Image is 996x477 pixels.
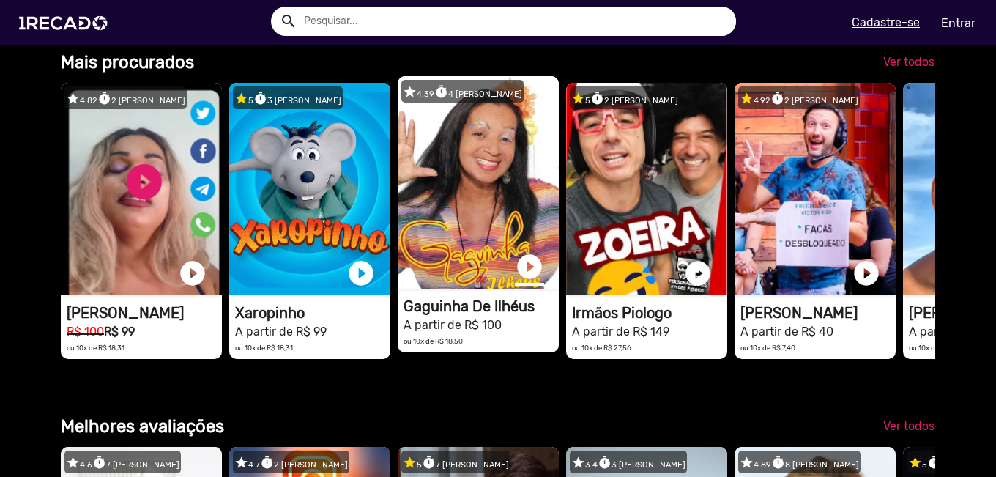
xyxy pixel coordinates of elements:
small: ou 10x de R$ 27,56 [572,344,631,352]
small: ou 10x de R$ 18,31 [235,344,293,352]
span: Ver todos [883,55,934,69]
a: Entrar [932,10,985,36]
video: 1RECADO vídeos dedicados para fãs e empresas [566,83,727,295]
h1: Xaropinho [235,304,390,322]
u: Cadastre-se [852,15,920,29]
h1: Irmãos Piologo [572,304,727,322]
b: R$ 99 [104,325,135,339]
b: Melhores avaliações [61,416,224,437]
h1: [PERSON_NAME] [740,304,896,322]
a: play_circle_filled [346,259,376,288]
b: Mais procurados [61,52,194,73]
small: ou 10x de R$ 18,50 [404,337,463,345]
a: play_circle_filled [178,259,207,288]
a: play_circle_filled [683,259,713,288]
a: play_circle_filled [515,252,544,281]
small: A partir de R$ 99 [235,325,327,339]
button: Example home icon [275,7,300,33]
small: A partir de R$ 40 [740,325,833,339]
small: R$ 100 [67,325,104,339]
video: 1RECADO vídeos dedicados para fãs e empresas [229,83,390,295]
small: ou 10x de R$ 18,31 [67,344,124,352]
small: A partir de R$ 100 [404,318,502,332]
input: Pesquisar... [293,7,736,36]
video: 1RECADO vídeos dedicados para fãs e empresas [61,83,222,295]
small: ou 10x de R$ 3,70 [909,344,965,352]
a: play_circle_filled [852,259,881,288]
video: 1RECADO vídeos dedicados para fãs e empresas [735,83,896,295]
mat-icon: Example home icon [280,12,297,30]
h1: Gaguinha De Ilhéus [404,297,559,315]
small: A partir de R$ 149 [572,325,669,339]
video: 1RECADO vídeos dedicados para fãs e empresas [398,76,559,289]
small: ou 10x de R$ 7,40 [740,344,795,352]
span: Ver todos [883,419,934,433]
h1: [PERSON_NAME] [67,304,222,322]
